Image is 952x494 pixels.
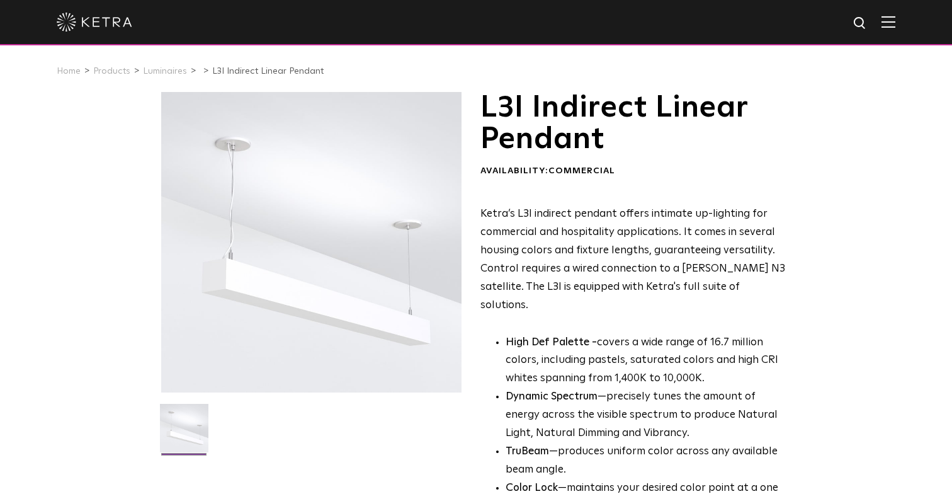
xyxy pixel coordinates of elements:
[143,67,187,76] a: Luminaires
[480,92,787,156] h1: L3I Indirect Linear Pendant
[853,16,868,32] img: search icon
[506,388,787,443] li: —precisely tunes the amount of energy across the visible spectrum to produce Natural Light, Natur...
[93,67,130,76] a: Products
[506,446,549,457] strong: TruBeam
[881,16,895,28] img: Hamburger%20Nav.svg
[480,165,787,178] div: Availability:
[548,166,615,175] span: Commercial
[506,443,787,480] li: —produces uniform color across any available beam angle.
[160,404,208,462] img: L3I-Linear-2021-Web-Square
[57,67,81,76] a: Home
[212,67,324,76] a: L3I Indirect Linear Pendant
[480,205,787,314] p: Ketra’s L3I indirect pendant offers intimate up-lighting for commercial and hospitality applicati...
[57,13,132,32] img: ketra-logo-2019-white
[506,337,597,348] strong: High Def Palette -
[506,483,558,493] strong: Color Lock
[506,334,787,389] p: covers a wide range of 16.7 million colors, including pastels, saturated colors and high CRI whit...
[506,391,598,402] strong: Dynamic Spectrum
